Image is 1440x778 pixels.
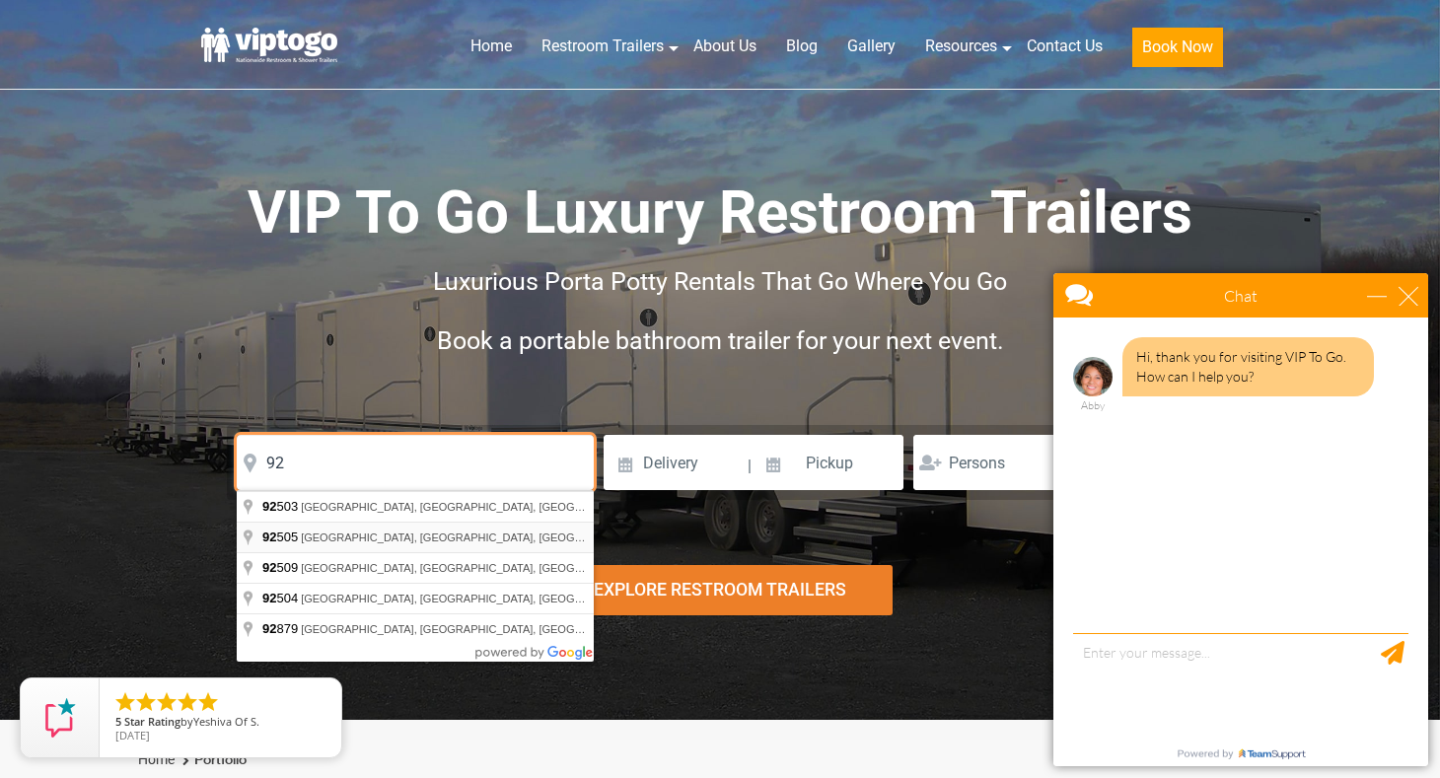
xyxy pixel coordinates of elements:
[115,716,325,730] span: by
[771,25,832,68] a: Blog
[754,435,903,490] input: Pickup
[262,560,276,575] span: 92
[113,690,137,714] li: 
[134,690,158,714] li: 
[248,177,1192,248] span: VIP To Go Luxury Restroom Trailers
[913,435,1058,490] input: Persons
[262,591,276,605] span: 92
[262,530,301,544] span: 505
[115,728,150,743] span: [DATE]
[301,623,652,635] span: [GEOGRAPHIC_DATA], [GEOGRAPHIC_DATA], [GEOGRAPHIC_DATA]
[433,267,1007,296] span: Luxurious Porta Potty Rentals That Go Where You Go
[679,25,771,68] a: About Us
[604,435,745,490] input: Delivery
[262,530,276,544] span: 92
[1042,261,1440,778] iframe: Live Chat Box
[155,690,179,714] li: 
[40,698,80,738] img: Review Rating
[262,499,276,514] span: 92
[832,25,910,68] a: Gallery
[262,621,301,636] span: 879
[456,25,527,68] a: Home
[1117,25,1238,79] a: Book Now
[196,690,220,714] li: 
[262,560,301,575] span: 509
[301,593,652,604] span: [GEOGRAPHIC_DATA], [GEOGRAPHIC_DATA], [GEOGRAPHIC_DATA]
[193,714,259,729] span: Yeshiva Of S.
[437,326,1004,355] span: Book a portable bathroom trailer for your next event.
[527,25,679,68] a: Restroom Trailers
[237,435,594,490] input: Where do you need your restroom?
[262,499,301,514] span: 503
[138,751,175,767] a: Home
[301,562,652,574] span: [GEOGRAPHIC_DATA], [GEOGRAPHIC_DATA], [GEOGRAPHIC_DATA]
[262,591,301,605] span: 504
[1132,28,1223,67] button: Book Now
[176,690,199,714] li: 
[124,714,180,729] span: Star Rating
[178,748,247,772] li: Portfolio
[301,501,652,513] span: [GEOGRAPHIC_DATA], [GEOGRAPHIC_DATA], [GEOGRAPHIC_DATA]
[910,25,1012,68] a: Resources
[748,435,752,498] span: |
[301,531,652,543] span: [GEOGRAPHIC_DATA], [GEOGRAPHIC_DATA], [GEOGRAPHIC_DATA]
[1012,25,1117,68] a: Contact Us
[115,714,121,729] span: 5
[262,621,276,636] span: 92
[547,565,893,615] div: Explore Restroom Trailers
